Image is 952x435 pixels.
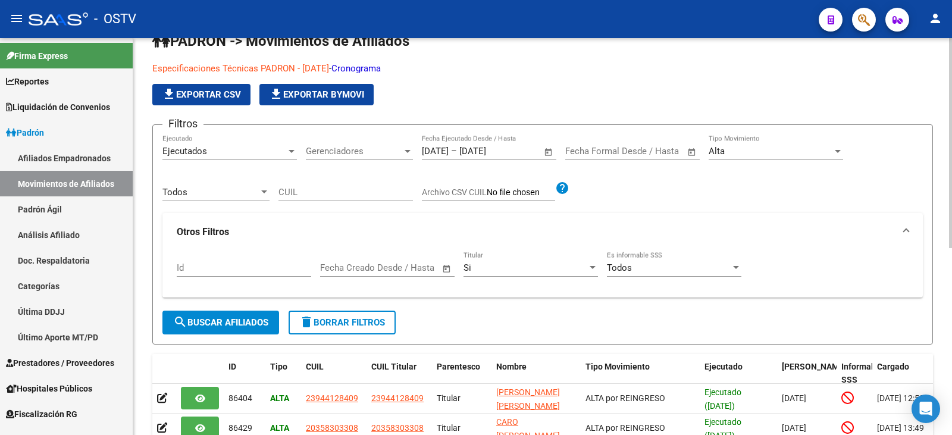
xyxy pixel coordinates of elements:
[685,145,699,159] button: Open calendar
[270,362,287,371] span: Tipo
[162,115,203,132] h3: Filtros
[777,354,837,393] datatable-header-cell: Fecha Formal
[704,362,743,371] span: Ejecutado
[306,146,402,157] span: Gerenciadores
[615,146,672,157] input: End date
[700,354,777,393] datatable-header-cell: Ejecutado
[162,87,176,101] mat-icon: file_download
[371,362,416,371] span: CUIL Titular
[269,87,283,101] mat-icon: file_download
[782,393,806,403] span: [DATE]
[224,354,265,393] datatable-header-cell: ID
[487,187,555,198] input: Archivo CSV CUIL
[152,84,250,105] button: Exportar CSV
[367,354,432,393] datatable-header-cell: CUIL Titular
[6,356,114,370] span: Prestadores / Proveedores
[228,423,252,433] span: 86429
[162,187,187,198] span: Todos
[228,362,236,371] span: ID
[177,226,229,239] strong: Otros Filtros
[162,251,923,298] div: Otros Filtros
[607,262,632,273] span: Todos
[928,11,942,26] mat-icon: person
[152,33,409,49] span: PADRON -> Movimientos de Afiliados
[491,354,581,393] datatable-header-cell: Nombre
[371,393,424,403] span: 23944128409
[585,362,650,371] span: Tipo Movimiento
[565,146,604,157] input: Start date
[6,126,44,139] span: Padrón
[841,362,883,385] span: Informable SSS
[152,63,329,74] a: Especificaciones Técnicas PADRON - [DATE]
[459,146,517,157] input: End date
[173,317,268,328] span: Buscar Afiliados
[451,146,457,157] span: –
[422,146,449,157] input: Start date
[877,423,924,433] span: [DATE] 13:49
[162,311,279,334] button: Buscar Afiliados
[709,146,725,157] span: Alta
[581,354,700,393] datatable-header-cell: Tipo Movimiento
[464,262,471,273] span: Si
[270,423,289,433] strong: ALTA
[6,49,68,62] span: Firma Express
[369,262,427,273] input: End date
[269,89,364,100] span: Exportar Bymovi
[585,393,665,403] span: ALTA por REINGRESO
[6,408,77,421] span: Fiscalización RG
[320,262,359,273] input: Start date
[173,315,187,329] mat-icon: search
[555,181,569,195] mat-icon: help
[837,354,872,393] datatable-header-cell: Informable SSS
[289,311,396,334] button: Borrar Filtros
[306,393,358,403] span: 23944128409
[270,393,289,403] strong: ALTA
[228,393,252,403] span: 86404
[782,423,806,433] span: [DATE]
[437,362,480,371] span: Parentesco
[306,423,358,433] span: 20358303308
[877,362,909,371] span: Cargado
[704,387,741,411] span: Ejecutado ([DATE])
[6,382,92,395] span: Hospitales Públicos
[6,101,110,114] span: Liquidación de Convenios
[301,354,367,393] datatable-header-cell: CUIL
[496,362,527,371] span: Nombre
[299,317,385,328] span: Borrar Filtros
[437,393,461,403] span: Titular
[440,262,454,276] button: Open calendar
[162,213,923,251] mat-expansion-panel-header: Otros Filtros
[162,89,241,100] span: Exportar CSV
[432,354,491,393] datatable-header-cell: Parentesco
[259,84,374,105] button: Exportar Bymovi
[10,11,24,26] mat-icon: menu
[152,62,611,75] p: -
[331,63,381,74] a: Cronograma
[306,362,324,371] span: CUIL
[437,423,461,433] span: Titular
[94,6,136,32] span: - OSTV
[162,146,207,157] span: Ejecutados
[542,145,556,159] button: Open calendar
[877,393,924,403] span: [DATE] 12:53
[496,387,560,411] span: [PERSON_NAME] [PERSON_NAME]
[265,354,301,393] datatable-header-cell: Tipo
[912,395,940,423] div: Open Intercom Messenger
[585,423,665,433] span: ALTA por REINGRESO
[422,187,487,197] span: Archivo CSV CUIL
[371,423,424,433] span: 20358303308
[299,315,314,329] mat-icon: delete
[6,75,49,88] span: Reportes
[782,362,846,371] span: [PERSON_NAME]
